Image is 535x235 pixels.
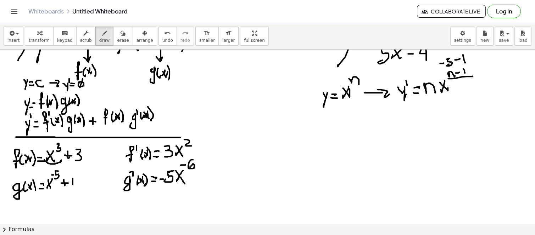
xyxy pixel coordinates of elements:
button: erase [113,27,133,46]
span: erase [117,38,129,43]
a: Whiteboards [28,8,64,15]
button: format_sizelarger [218,27,239,46]
span: insert [7,38,19,43]
button: settings [450,27,475,46]
button: redoredo [177,27,194,46]
button: Log in [487,5,521,18]
i: undo [164,29,171,38]
span: redo [180,38,190,43]
i: format_size [204,29,210,38]
button: insert [4,27,23,46]
span: fullscreen [244,38,264,43]
button: draw [95,27,114,46]
button: fullscreen [240,27,268,46]
button: load [514,27,531,46]
span: larger [222,38,235,43]
span: undo [162,38,173,43]
button: keyboardkeypad [53,27,77,46]
span: arrange [136,38,153,43]
span: smaller [199,38,215,43]
i: format_size [225,29,232,38]
button: transform [25,27,54,46]
button: scrub [76,27,96,46]
button: undoundo [158,27,177,46]
button: format_sizesmaller [195,27,219,46]
span: keypad [57,38,73,43]
span: scrub [80,38,92,43]
i: redo [182,29,189,38]
span: new [480,38,489,43]
i: keyboard [61,29,68,38]
button: Toggle navigation [9,6,20,17]
button: arrange [133,27,157,46]
span: save [499,38,509,43]
button: new [477,27,494,46]
span: transform [29,38,50,43]
button: save [495,27,513,46]
span: draw [99,38,110,43]
span: settings [454,38,471,43]
span: load [518,38,528,43]
button: Collaborate Live [417,5,486,18]
span: Collaborate Live [423,8,480,15]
